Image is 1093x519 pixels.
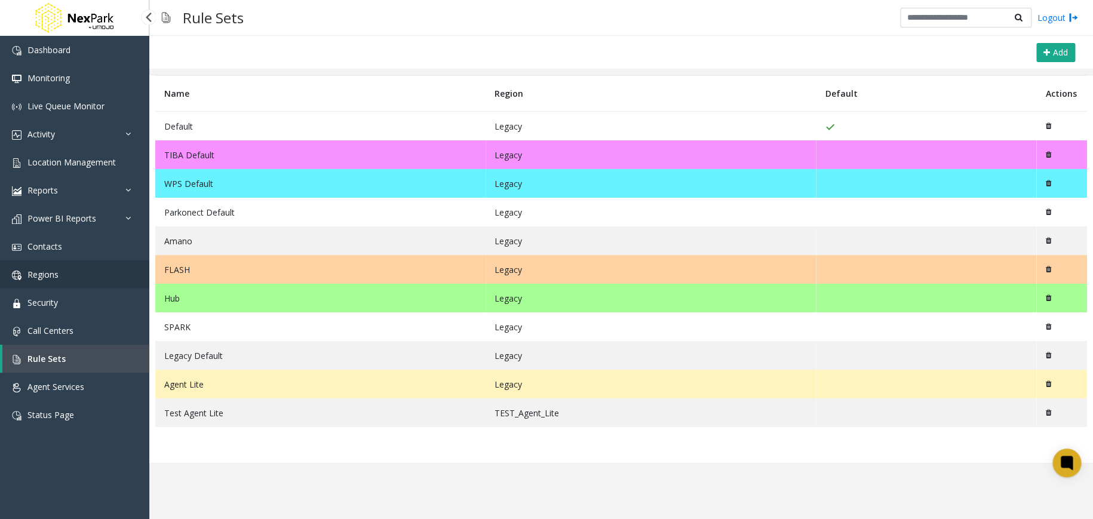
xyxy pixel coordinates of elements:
img: 'icon' [12,271,22,280]
td: Legacy Default [155,341,486,370]
img: 'icon' [12,74,22,84]
td: TEST_Agent_Lite [486,398,816,427]
img: 'icon' [12,383,22,392]
td: Amano [155,226,486,255]
span: Rule Sets [27,353,66,364]
td: FLASH [155,255,486,284]
th: Default [816,76,1036,112]
td: Legacy [486,226,816,255]
span: Location Management [27,156,116,168]
img: 'icon' [12,186,22,196]
span: Contacts [27,241,62,252]
td: Legacy [486,255,816,284]
td: Legacy [486,140,816,169]
td: Legacy [486,341,816,370]
td: Agent Lite [155,370,486,398]
button: Add [1036,43,1075,62]
img: 'icon' [12,130,22,140]
td: Legacy [486,112,816,141]
img: check_green.svg [825,122,835,132]
td: Default [155,112,486,141]
a: Rule Sets [2,345,149,373]
img: 'icon' [12,242,22,252]
span: Security [27,297,58,308]
img: logout [1069,11,1078,24]
span: Status Page [27,409,74,420]
td: Test Agent Lite [155,398,486,427]
span: Regions [27,269,59,280]
span: Live Queue Monitor [27,100,105,112]
span: Agent Services [27,381,84,392]
span: Add [1053,47,1068,58]
img: 'icon' [12,46,22,56]
span: Reports [27,185,58,196]
h3: Rule Sets [177,3,250,32]
th: Name [155,76,486,112]
img: 'icon' [12,355,22,364]
span: Activity [27,128,55,140]
img: pageIcon [161,3,171,32]
img: 'icon' [12,102,22,112]
td: TIBA Default [155,140,486,169]
a: Logout [1037,11,1078,24]
td: Hub [155,284,486,312]
span: Power BI Reports [27,213,96,224]
td: Parkonect Default [155,198,486,226]
img: 'icon' [12,411,22,420]
th: Actions [1036,76,1087,112]
td: Legacy [486,312,816,341]
td: Legacy [486,198,816,226]
td: Legacy [486,370,816,398]
img: 'icon' [12,214,22,224]
th: Region [486,76,816,112]
img: 'icon' [12,299,22,308]
span: Monitoring [27,72,70,84]
td: SPARK [155,312,486,341]
span: Call Centers [27,325,73,336]
td: WPS Default [155,169,486,198]
span: Dashboard [27,44,70,56]
img: 'icon' [12,327,22,336]
td: Legacy [486,284,816,312]
img: 'icon' [12,158,22,168]
td: Legacy [486,169,816,198]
